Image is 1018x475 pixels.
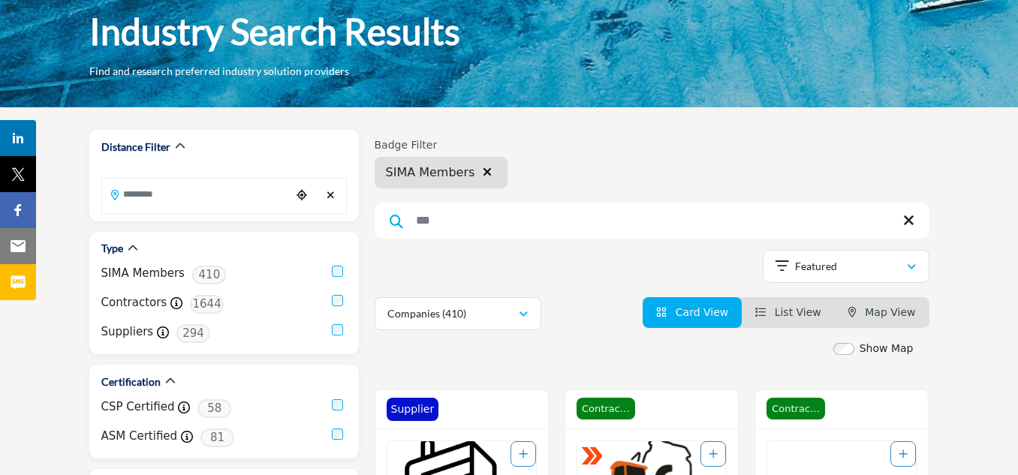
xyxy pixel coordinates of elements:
a: View Card [656,306,728,318]
h2: Distance Filter [101,140,170,155]
input: CSP Certified checkbox [332,399,343,410]
a: Add To List [709,448,718,460]
label: ASM Certified [101,428,178,445]
button: Companies (410) [375,297,541,330]
span: 58 [197,399,231,418]
a: Map View [848,306,916,318]
input: Selected SIMA Members checkbox [332,266,343,277]
span: SIMA Members [386,164,475,182]
span: 410 [192,266,226,284]
a: View List [755,306,821,318]
h1: Industry Search Results [89,8,460,55]
p: Find and research preferred industry solution providers [89,64,349,79]
li: Map View [835,297,929,328]
label: CSP Certified [101,398,175,416]
label: SIMA Members [101,265,185,282]
h2: Type [101,241,123,256]
input: ASM Certified checkbox [332,428,343,440]
div: Choose your current location [291,179,312,212]
input: Suppliers checkbox [332,324,343,335]
button: Featured [763,250,929,283]
input: Search Location [102,179,291,209]
li: Card View [643,297,742,328]
span: Card View [676,306,728,318]
input: Contractors checkbox [332,295,343,306]
p: Supplier [391,401,435,417]
li: List View [742,297,835,328]
h2: Certification [101,374,161,389]
a: Add To List [899,448,908,460]
span: Contractor [767,398,825,420]
p: Featured [795,259,837,274]
div: Clear search location [320,179,342,212]
span: Contractor [577,398,635,420]
p: Companies (410) [387,306,466,321]
img: ASM Certified Badge Icon [581,445,604,467]
label: Contractors [101,294,167,311]
label: Suppliers [101,323,154,341]
label: Show Map [860,341,914,356]
span: 1644 [190,295,224,314]
span: Map View [865,306,915,318]
span: 81 [200,428,234,447]
h6: Badge Filter [375,139,508,152]
span: 294 [176,324,210,343]
input: Search Keyword [375,203,929,239]
span: List View [775,306,821,318]
a: Add To List [519,448,528,460]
